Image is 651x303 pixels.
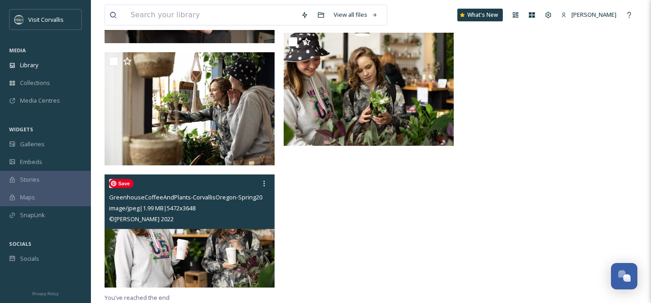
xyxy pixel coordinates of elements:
a: Privacy Policy [32,288,59,298]
span: Embeds [20,158,42,166]
span: SOCIALS [9,240,31,247]
span: Stories [20,175,40,184]
span: Maps [20,193,35,202]
span: MEDIA [9,47,26,54]
span: GreenhouseCoffeeAndPlants-CorvallisOregon-Spring2022-MAC-NoCredit-Share (87).jpg [109,193,347,201]
span: © [PERSON_NAME] 2022 [109,215,174,223]
span: Media Centres [20,96,60,105]
span: SnapLink [20,211,45,219]
span: image/jpeg | 1.99 MB | 5472 x 3648 [109,204,195,212]
input: Search your library [126,5,296,25]
a: What's New [457,9,503,21]
a: View all files [329,6,382,24]
span: [PERSON_NAME] [571,10,616,19]
button: Open Chat [611,263,637,289]
span: Privacy Policy [32,291,59,297]
span: WIDGETS [9,126,33,133]
span: You've reached the end [105,293,170,302]
span: Save [109,179,134,188]
a: [PERSON_NAME] [556,6,621,24]
span: Library [20,61,38,70]
img: GreenhouseCoffeeAndPlants-CorvallisOregon-Spring2022-MAC-NoCredit-Share (71).jpg [284,33,454,146]
img: visit-corvallis-badge-dark-blue-orange%281%29.png [15,15,24,24]
span: Collections [20,79,50,87]
span: Visit Corvallis [28,15,64,24]
span: Socials [20,254,39,263]
img: GreenhouseCoffeeAndPlants-CorvallisOregon-Spring2022-MAC-NoCredit-Share (87).jpg [105,174,275,288]
img: GreenhouseCoffeeAndPlants-CorvallisOregon-Spring2022-MAC-NoCredit-Share (66).jpg [105,52,275,165]
span: Galleries [20,140,45,149]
